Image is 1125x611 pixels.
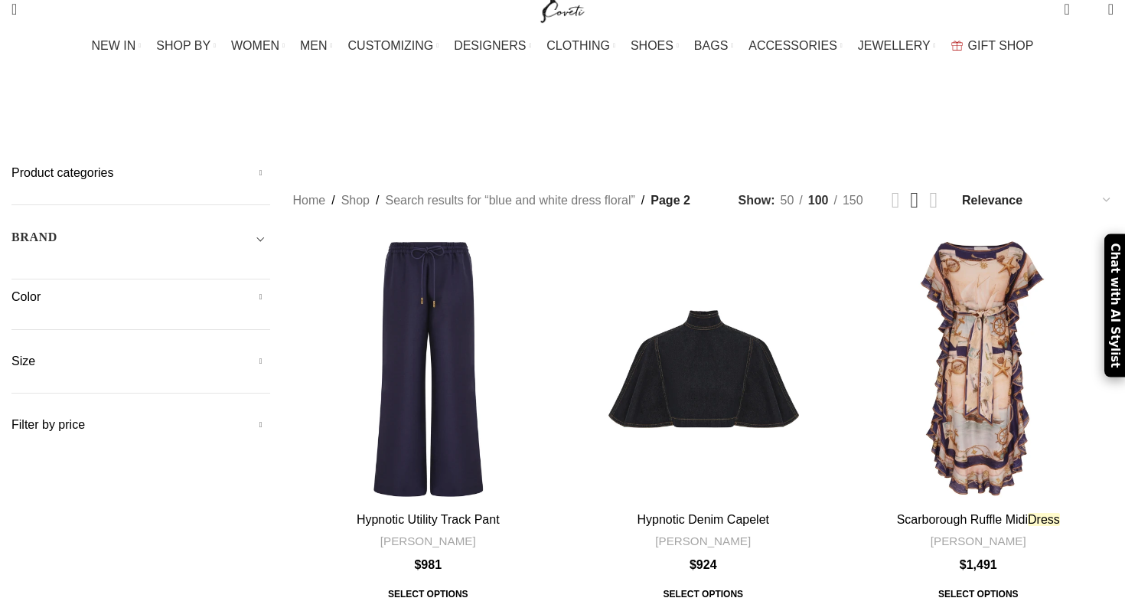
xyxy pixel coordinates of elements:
a: Scarborough Ruffle Midi <em class="algolia-search-highlight">Dress</em> [843,234,1114,505]
h5: Size [11,353,270,370]
a: DESIGNERS [454,31,531,61]
a: WOMEN [231,31,285,61]
a: [PERSON_NAME] [931,533,1026,549]
span: SHOP BY [156,38,210,53]
a: Shop [341,191,370,211]
h5: Color [11,289,270,305]
bdi: 924 [690,558,717,571]
em: Dress [1028,513,1060,526]
a: Scarborough Ruffle MidiDress [897,513,1060,526]
span: ACCESSORIES [748,38,837,53]
span: MEN [300,38,328,53]
a: JEWELLERY [858,31,936,61]
span: $ [690,558,696,571]
span: CLOTHING [546,38,610,53]
span: 0 [1084,5,1096,17]
span: BAGS [694,38,728,53]
a: CUSTOMIZING [348,31,439,61]
a: Select options for “Hypnotic Denim Capelet” [652,580,754,608]
a: [PERSON_NAME] [380,533,476,549]
nav: Breadcrumb [293,191,690,211]
span: 50 [781,194,794,207]
span: Page 2 [651,191,690,211]
a: Home [293,191,326,211]
a: Grid view 3 [911,189,919,211]
a: SHOES [631,31,679,61]
bdi: 981 [414,558,442,571]
a: MEN [300,31,332,61]
a: Hypnotic Denim Capelet [568,234,839,505]
h1: Search results: “blue and white dress floral” – Page 2 [167,78,959,119]
a: ACCESSORIES [748,31,843,61]
a: 150 [837,191,869,211]
span: DESIGNERS [454,38,526,53]
bdi: 1,491 [960,558,997,571]
span: GIFT SHOP [968,38,1034,53]
a: Select options for “Hypnotic Utility Track Pant” [377,580,479,608]
a: Hypnotic Utility Track Pant [357,513,500,526]
span: $ [960,558,967,571]
img: GiftBag [951,41,963,51]
span: Select options [928,580,1029,608]
a: Grid view 2 [892,189,900,211]
span: Select options [377,580,479,608]
span: Show [739,191,775,211]
span: WOMEN [231,38,279,53]
a: 100 [803,191,834,211]
span: 150 [843,194,863,207]
a: Grid view 4 [929,189,937,211]
h5: Filter by price [11,417,270,433]
a: BAGS [694,31,733,61]
span: $ [414,558,421,571]
a: Site logo [537,2,589,15]
a: Hypnotic Denim Capelet [637,513,769,526]
span: JEWELLERY [858,38,931,53]
span: SHOES [631,38,673,53]
a: CLOTHING [546,31,615,61]
h5: BRAND [11,229,57,246]
select: Shop order [960,189,1114,211]
h5: Product categories [11,165,270,181]
a: Select options for “Scarborough Ruffle Midi Dress” [928,580,1029,608]
a: GIFT SHOP [951,31,1034,61]
span: 100 [808,194,829,207]
a: Hypnotic Utility Track Pant [293,234,564,505]
span: NEW IN [92,38,136,53]
a: 50 [775,191,800,211]
span: CUSTOMIZING [348,38,434,53]
a: NEW IN [92,31,142,61]
a: [PERSON_NAME] [655,533,751,549]
span: Select options [652,580,754,608]
a: SHOP BY [156,31,216,61]
a: Search results for “blue and white dress floral” [385,191,634,211]
div: Toggle filter [11,228,270,256]
div: Main navigation [4,31,1121,61]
